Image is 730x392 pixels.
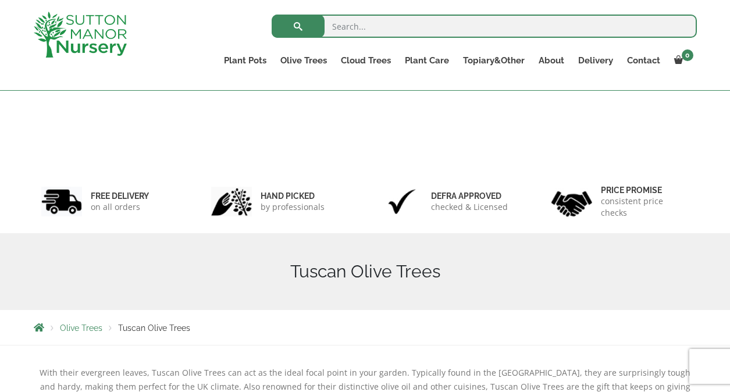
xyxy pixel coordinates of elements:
[601,185,689,195] h6: Price promise
[118,323,190,333] span: Tuscan Olive Trees
[34,261,697,282] h1: Tuscan Olive Trees
[601,195,689,219] p: consistent price checks
[456,52,532,69] a: Topiary&Other
[532,52,571,69] a: About
[551,184,592,219] img: 4.jpg
[620,52,667,69] a: Contact
[682,49,693,61] span: 0
[261,191,325,201] h6: hand picked
[431,201,508,213] p: checked & Licensed
[34,12,127,58] img: logo
[273,52,334,69] a: Olive Trees
[261,201,325,213] p: by professionals
[571,52,620,69] a: Delivery
[60,323,102,333] a: Olive Trees
[272,15,697,38] input: Search...
[431,191,508,201] h6: Defra approved
[398,52,456,69] a: Plant Care
[91,201,149,213] p: on all orders
[211,187,252,216] img: 2.jpg
[382,187,422,216] img: 3.jpg
[667,52,697,69] a: 0
[41,187,82,216] img: 1.jpg
[34,323,697,332] nav: Breadcrumbs
[91,191,149,201] h6: FREE DELIVERY
[334,52,398,69] a: Cloud Trees
[217,52,273,69] a: Plant Pots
